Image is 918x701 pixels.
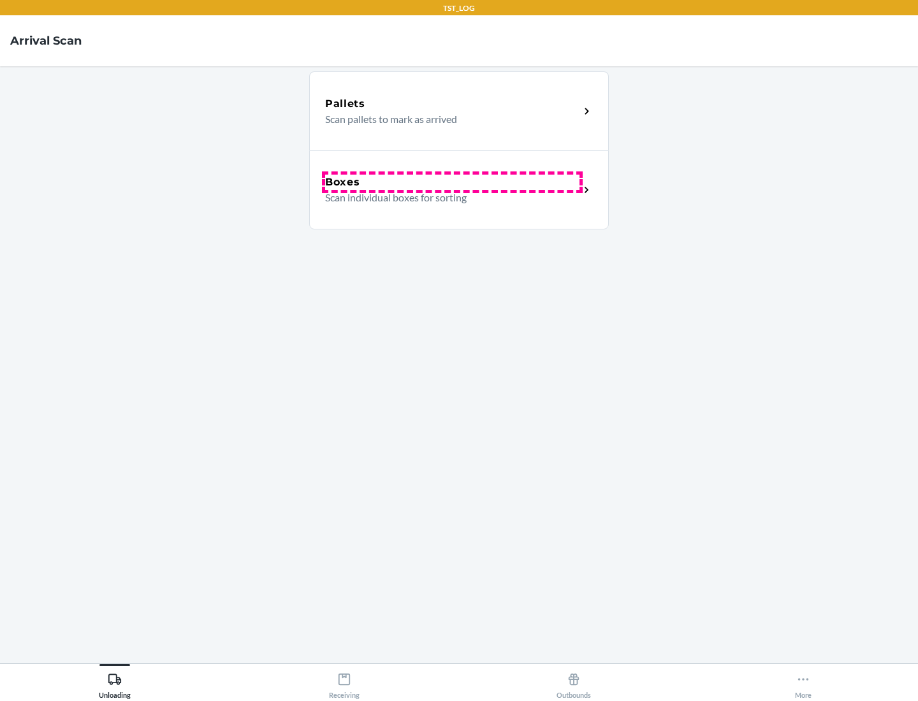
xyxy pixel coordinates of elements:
[795,667,812,699] div: More
[325,175,360,190] h5: Boxes
[309,150,609,229] a: BoxesScan individual boxes for sorting
[443,3,475,14] p: TST_LOG
[325,190,569,205] p: Scan individual boxes for sorting
[329,667,360,699] div: Receiving
[229,664,459,699] button: Receiving
[325,112,569,127] p: Scan pallets to mark as arrived
[325,96,365,112] h5: Pallets
[459,664,688,699] button: Outbounds
[688,664,918,699] button: More
[309,71,609,150] a: PalletsScan pallets to mark as arrived
[99,667,131,699] div: Unloading
[557,667,591,699] div: Outbounds
[10,33,82,49] h4: Arrival Scan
